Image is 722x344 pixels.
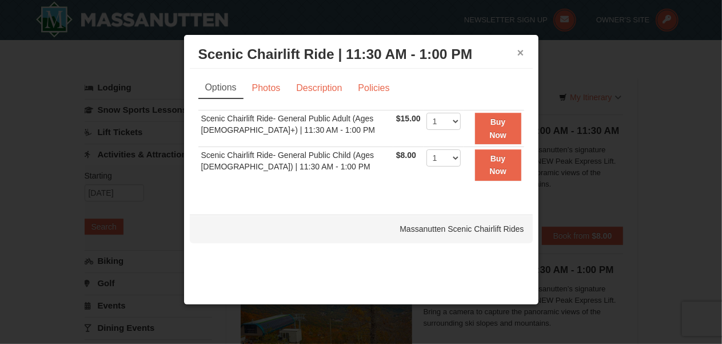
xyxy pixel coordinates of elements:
[198,110,393,147] td: Scenic Chairlift Ride- General Public Adult (Ages [DEMOGRAPHIC_DATA]+) | 11:30 AM - 1:00 PM
[489,117,506,139] strong: Buy Now
[396,114,421,123] span: $15.00
[489,154,506,176] strong: Buy Now
[475,113,521,144] button: Buy Now
[475,149,521,181] button: Buy Now
[289,77,349,99] a: Description
[245,77,288,99] a: Photos
[517,47,524,58] button: ×
[190,215,533,243] div: Massanutten Scenic Chairlift Rides
[198,77,244,99] a: Options
[198,46,524,63] h3: Scenic Chairlift Ride | 11:30 AM - 1:00 PM
[396,151,416,160] span: $8.00
[198,147,393,183] td: Scenic Chairlift Ride- General Public Child (Ages [DEMOGRAPHIC_DATA]) | 11:30 AM - 1:00 PM
[350,77,397,99] a: Policies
